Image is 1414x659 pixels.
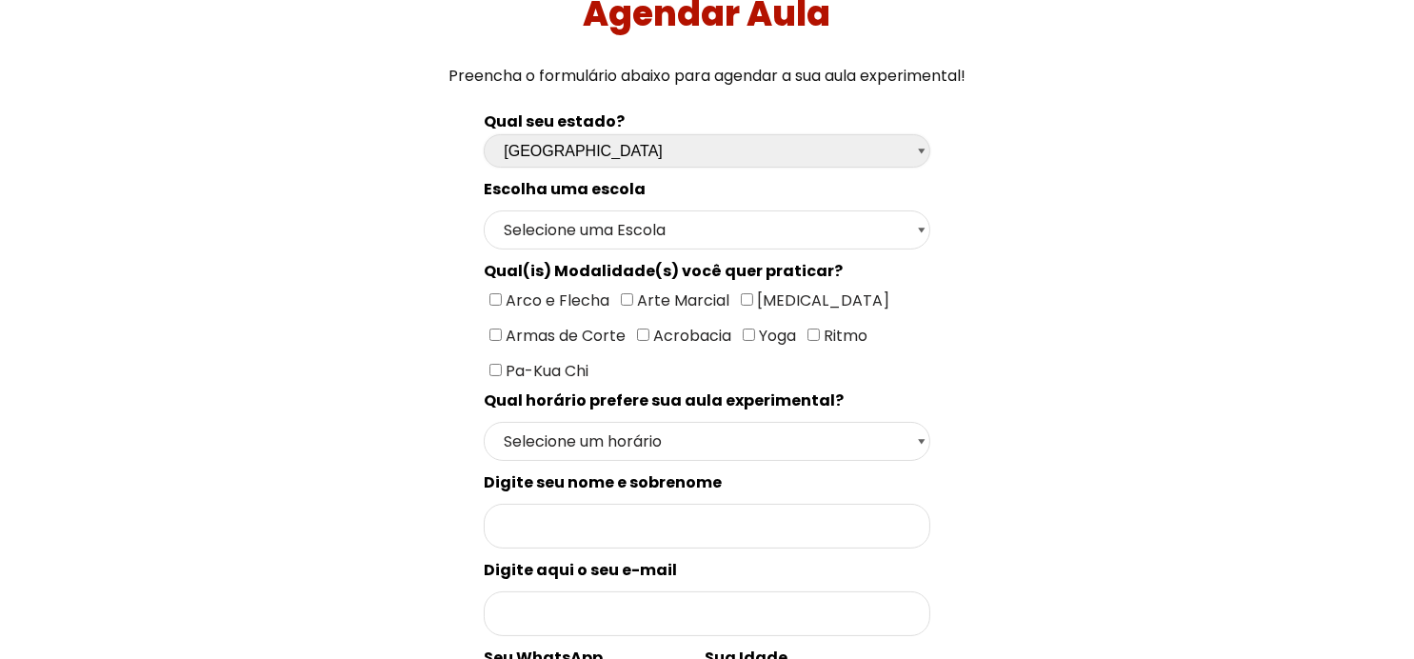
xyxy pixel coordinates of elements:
p: Preencha o formulário abaixo para agendar a sua aula experimental! [8,63,1407,89]
span: Pa-Kua Chi [502,360,588,382]
span: Ritmo [820,325,867,347]
input: Ritmo [807,329,820,341]
input: Armas de Corte [489,329,502,341]
span: Yoga [755,325,796,347]
input: Yoga [743,329,755,341]
span: Armas de Corte [502,325,626,347]
spam: Digite seu nome e sobrenome [484,471,722,493]
input: Pa-Kua Chi [489,364,502,376]
input: Arte Marcial [621,293,633,306]
input: Arco e Flecha [489,293,502,306]
spam: Escolha uma escola [484,178,646,200]
input: Acrobacia [637,329,649,341]
spam: Qual horário prefere sua aula experimental? [484,389,844,411]
span: Arte Marcial [633,290,729,311]
b: Qual seu estado? [484,110,625,132]
spam: Qual(is) Modalidade(s) você quer praticar? [484,260,843,282]
span: [MEDICAL_DATA] [753,290,889,311]
span: Arco e Flecha [502,290,609,311]
spam: Digite aqui o seu e-mail [484,559,677,581]
input: [MEDICAL_DATA] [741,293,753,306]
span: Acrobacia [649,325,731,347]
